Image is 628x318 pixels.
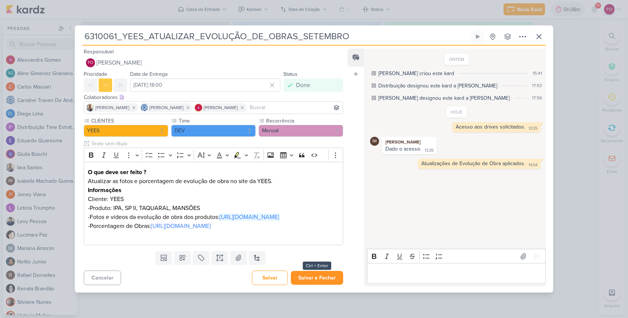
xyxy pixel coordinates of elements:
[171,125,256,137] button: DEV
[130,78,280,92] input: Select a date
[150,104,184,111] span: [PERSON_NAME]
[367,263,546,284] div: Editor editing area: main
[84,71,107,77] label: Prioridade
[532,95,542,101] div: 17:56
[88,186,121,194] strong: Informações
[84,125,168,137] button: YEES
[84,49,114,55] label: Responsável
[384,138,435,146] div: [PERSON_NAME]
[84,93,343,101] div: Colaboradores
[372,96,376,100] div: Este log é visível à todos no kard
[372,83,376,88] div: Este log é visível à todos no kard
[370,137,379,146] div: Isabella Machado Guimarães
[96,58,142,67] span: [PERSON_NAME]
[90,140,343,148] input: Texto sem título
[84,271,121,285] button: Cancelar
[372,139,377,143] p: IM
[529,126,538,132] div: 13:35
[265,117,343,125] label: Recorrência
[296,81,310,90] div: Done
[178,117,256,125] label: Time
[378,70,454,77] div: Isabella criou este kard
[130,71,167,77] label: Data de Entrega
[456,124,525,130] div: Acesso aos drives solicitados.
[372,71,376,75] div: Este log é visível à todos no kard
[84,148,343,162] div: Editor toolbar
[88,195,339,204] p: Cliente: YEES
[529,162,538,168] div: 14:54
[82,30,470,43] input: Kard Sem Título
[385,146,421,152] div: Dado o acesso.
[303,262,331,270] div: Ctrl + Enter
[86,104,94,111] img: Iara Santos
[86,58,95,67] div: Fabio Oliveira
[378,82,497,90] div: Distribuição designou este kard a Rafael
[84,56,343,70] button: FO [PERSON_NAME]
[141,104,148,111] img: Caroline Traven De Andrade
[88,213,339,222] p: -Fotos e vídeos da evolução de obra dos produtos:
[88,61,93,65] p: FO
[421,160,525,167] div: Atualizações de Evolução de Obra aplicados.
[84,162,343,245] div: Editor editing area: main
[88,222,339,231] p: -Porcentagem de Obras:
[219,213,279,221] a: [URL][DOMAIN_NAME]
[532,82,542,89] div: 17:53
[475,34,481,40] div: Ligar relógio
[252,271,288,285] button: Salvar
[378,94,510,102] div: Alessandra designou este kard a Fabio
[533,70,542,77] div: 15:41
[88,169,146,176] strong: O que deve ser feito ?
[259,125,343,137] button: Mensal
[204,104,238,111] span: [PERSON_NAME]
[291,271,343,285] button: Salvar e Fechar
[90,117,168,125] label: CLIENTES
[88,177,339,186] p: Atualizar as fotos e porcentagem de evolução de obra no site da YEES.
[283,71,298,77] label: Status
[151,222,211,230] a: [URL][DOMAIN_NAME]
[88,204,339,213] p: -Produto: IPA, SP II, TAQUARAL, MANSÕES
[95,104,129,111] span: [PERSON_NAME]
[425,148,434,154] div: 13:36
[283,78,343,92] button: Done
[248,103,341,112] input: Buscar
[367,249,546,263] div: Editor toolbar
[195,104,202,111] img: Alessandra Gomes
